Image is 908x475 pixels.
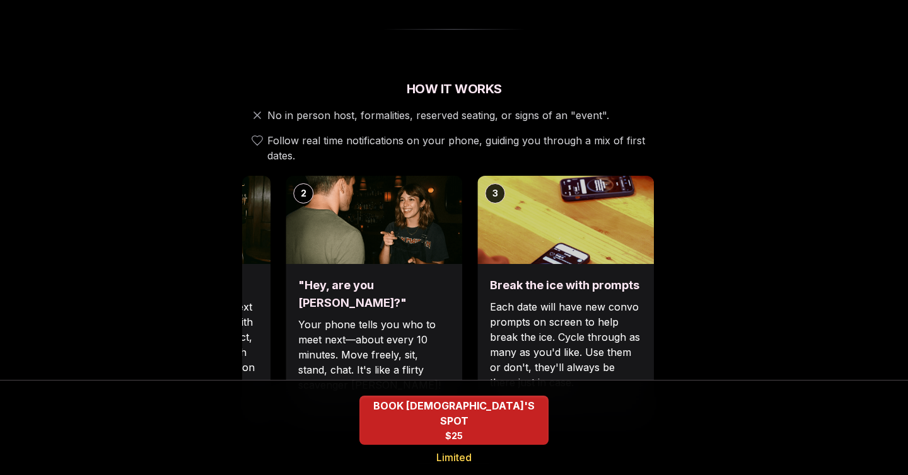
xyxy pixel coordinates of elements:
h2: How It Works [242,80,666,98]
div: 2 [293,183,313,203]
span: BOOK [DEMOGRAPHIC_DATA]'S SPOT [359,398,549,428]
button: BOOK QUEER WOMEN'S SPOT - Limited [359,396,549,445]
p: Each date will have new convo prompts on screen to help break the ice. Cycle through as many as y... [490,299,641,390]
p: Your phone tells you who to meet next—about every 10 minutes. Move freely, sit, stand, chat. It's... [298,317,450,392]
img: "Hey, are you Max?" [286,176,462,264]
span: Limited [436,450,472,465]
h3: Arrive & Check In [107,277,258,294]
span: No in person host, formalities, reserved seating, or signs of an "event". [267,108,609,123]
div: 3 [485,183,505,203]
p: Your remote wingman will text you a check-in link, tap in with your self description, fun fact, a... [107,299,258,390]
img: Break the ice with prompts [477,176,654,264]
h3: Break the ice with prompts [490,277,641,294]
span: Follow real time notifications on your phone, guiding you through a mix of first dates. [267,133,661,163]
span: $25 [445,430,463,442]
h3: "Hey, are you [PERSON_NAME]?" [298,277,450,312]
img: Arrive & Check In [94,176,271,264]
